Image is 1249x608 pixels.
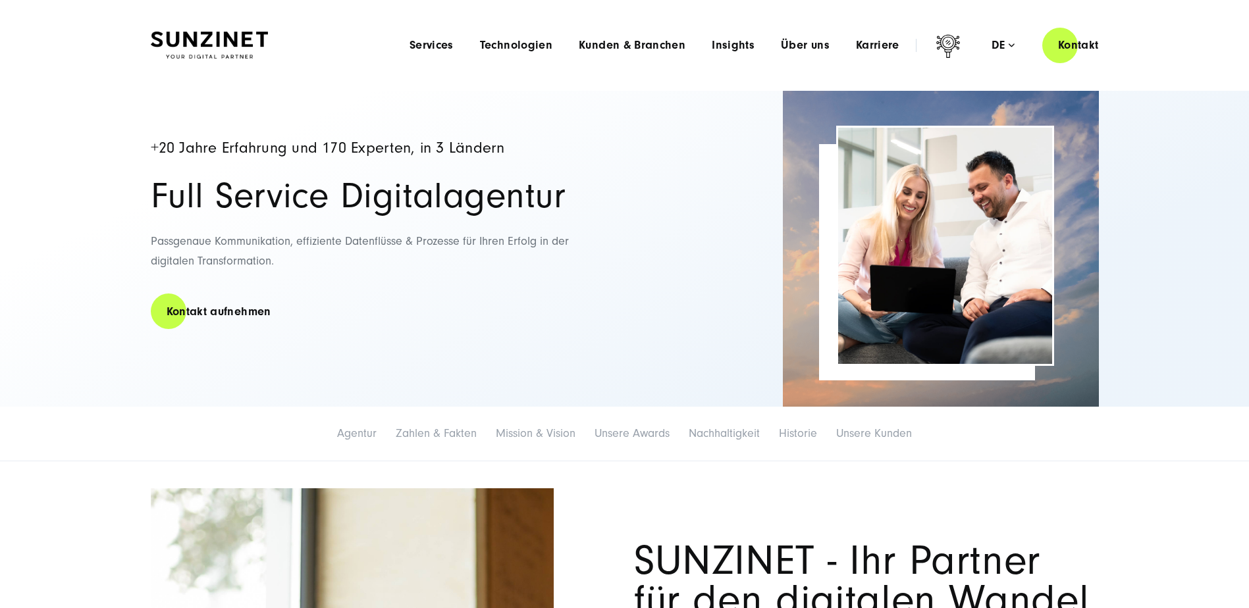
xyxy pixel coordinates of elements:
[151,140,612,157] h4: +20 Jahre Erfahrung und 170 Experten, in 3 Ländern
[480,39,552,52] a: Technologien
[151,178,612,215] h2: Full Service Digitalagentur
[579,39,685,52] a: Kunden & Branchen
[1042,26,1115,64] a: Kontakt
[337,426,377,440] a: Agentur
[781,39,830,52] a: Über uns
[595,426,670,440] a: Unsere Awards
[496,426,575,440] a: Mission & Vision
[151,234,569,268] span: Passgenaue Kommunikation, effiziente Datenflüsse & Prozesse für Ihren Erfolg in der digitalen Tra...
[856,39,899,52] a: Karriere
[712,39,755,52] a: Insights
[779,426,817,440] a: Historie
[689,426,760,440] a: Nachhaltigkeit
[783,91,1099,407] img: Full-Service Digitalagentur SUNZINET - Business Applications Web & Cloud_2
[151,32,268,59] img: SUNZINET Full Service Digital Agentur
[410,39,454,52] a: Services
[992,39,1015,52] div: de
[838,128,1052,364] img: Service_Images_2025_39
[151,293,287,330] a: Kontakt aufnehmen
[836,426,912,440] a: Unsere Kunden
[396,426,477,440] a: Zahlen & Fakten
